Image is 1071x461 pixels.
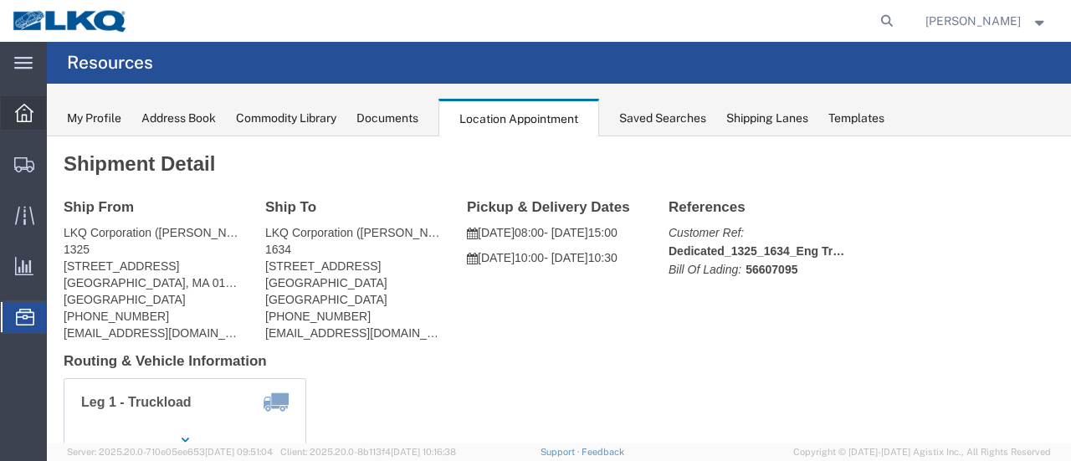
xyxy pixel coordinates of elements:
span: Jason Voyles [925,12,1021,30]
a: Feedback [582,447,624,457]
div: Address Book [141,110,216,127]
span: Copyright © [DATE]-[DATE] Agistix Inc., All Rights Reserved [793,445,1051,459]
div: Saved Searches [619,110,706,127]
h4: Resources [67,42,153,84]
span: Client: 2025.20.0-8b113f4 [280,447,456,457]
div: Commodity Library [236,110,336,127]
span: [DATE] 10:16:38 [391,447,456,457]
div: My Profile [67,110,121,127]
div: Documents [356,110,418,127]
span: Server: 2025.20.0-710e05ee653 [67,447,273,457]
a: Support [541,447,582,457]
div: Location Appointment [438,99,599,137]
iframe: FS Legacy Container [47,136,1071,443]
div: Templates [828,110,884,127]
img: logo [12,8,129,33]
span: [DATE] 09:51:04 [205,447,273,457]
div: Shipping Lanes [726,110,808,127]
button: [PERSON_NAME] [925,11,1048,31]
